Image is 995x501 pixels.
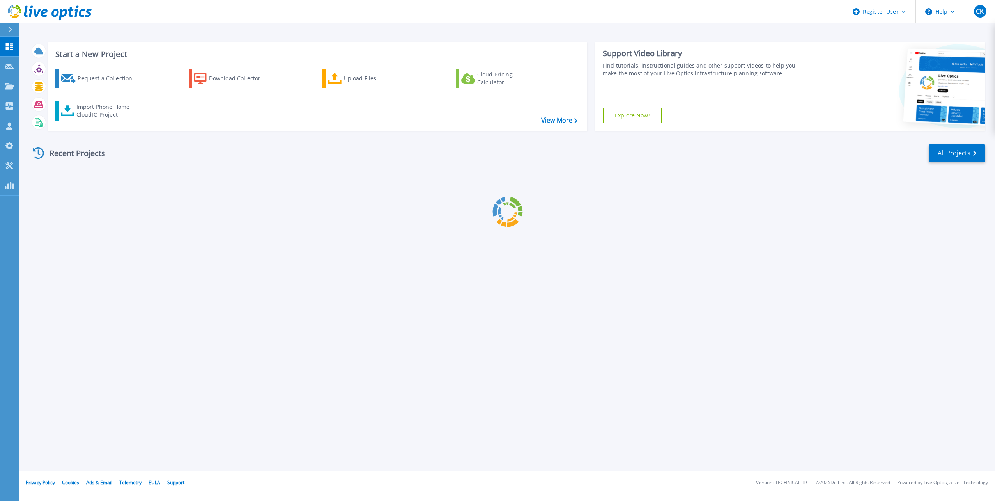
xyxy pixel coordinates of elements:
div: Find tutorials, instructional guides and other support videos to help you make the most of your L... [603,62,804,77]
div: Support Video Library [603,48,804,59]
a: Download Collector [189,69,276,88]
div: Cloud Pricing Calculator [477,71,540,86]
div: Import Phone Home CloudIQ Project [76,103,137,119]
li: © 2025 Dell Inc. All Rights Reserved [816,480,890,485]
a: Cloud Pricing Calculator [456,69,543,88]
a: Cookies [62,479,79,486]
a: Explore Now! [603,108,662,123]
a: Privacy Policy [26,479,55,486]
div: Request a Collection [78,71,140,86]
div: Download Collector [209,71,271,86]
a: All Projects [929,144,985,162]
a: EULA [149,479,160,486]
li: Powered by Live Optics, a Dell Technology [897,480,988,485]
a: Support [167,479,184,486]
li: Version: [TECHNICAL_ID] [756,480,809,485]
a: Ads & Email [86,479,112,486]
div: Recent Projects [30,144,116,163]
div: Upload Files [344,71,406,86]
span: CK [976,8,984,14]
a: Request a Collection [55,69,142,88]
h3: Start a New Project [55,50,577,59]
a: Telemetry [119,479,142,486]
a: View More [541,117,577,124]
a: Upload Files [322,69,409,88]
